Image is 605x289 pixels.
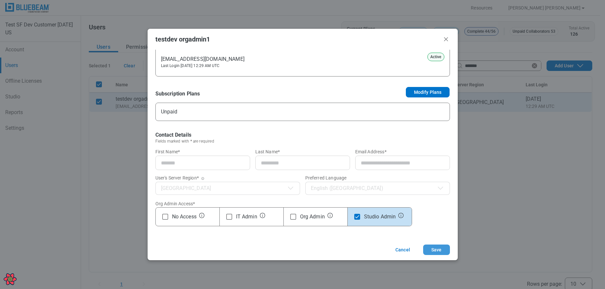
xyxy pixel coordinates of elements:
label: User's Server Region* [155,175,300,180]
button: Save [423,245,450,255]
button: Open React Query Devtools [4,273,17,286]
h3: Fields marked with * are required [155,139,214,144]
svg: checkbox [290,214,296,220]
div: Last Login [DATE] 12:29 AM UTC [161,55,331,68]
h2: Contact Details [155,131,191,139]
button: Modify Plans [406,87,450,97]
button: Cancel [388,245,418,255]
svg: checkbox [354,214,360,220]
button: [GEOGRAPHIC_DATA] [155,182,300,195]
div: Unpaid [155,103,450,121]
svg: checkbox [162,214,168,220]
h2: Subscription Plans [155,90,332,97]
span: No Access [172,213,197,220]
span: English ([GEOGRAPHIC_DATA]) [311,185,383,192]
svg: checkbox [226,214,232,220]
span: Last Name* [255,149,280,154]
div: [EMAIL_ADDRESS][DOMAIN_NAME] [161,55,331,63]
label: Preferred Language [305,175,450,180]
label: Org Admin Access * [155,201,195,206]
p: Active [427,53,444,61]
span: [GEOGRAPHIC_DATA] [161,185,211,192]
span: IT Admin [236,213,257,220]
span: First Name* [155,149,180,154]
span: Studio Admin [364,213,396,220]
h2: testdev orgadmin1 [155,36,439,43]
span: Email Address* [355,149,387,154]
button: Close [442,35,450,43]
button: English ([GEOGRAPHIC_DATA]) [305,182,450,195]
span: Org Admin [300,213,325,220]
